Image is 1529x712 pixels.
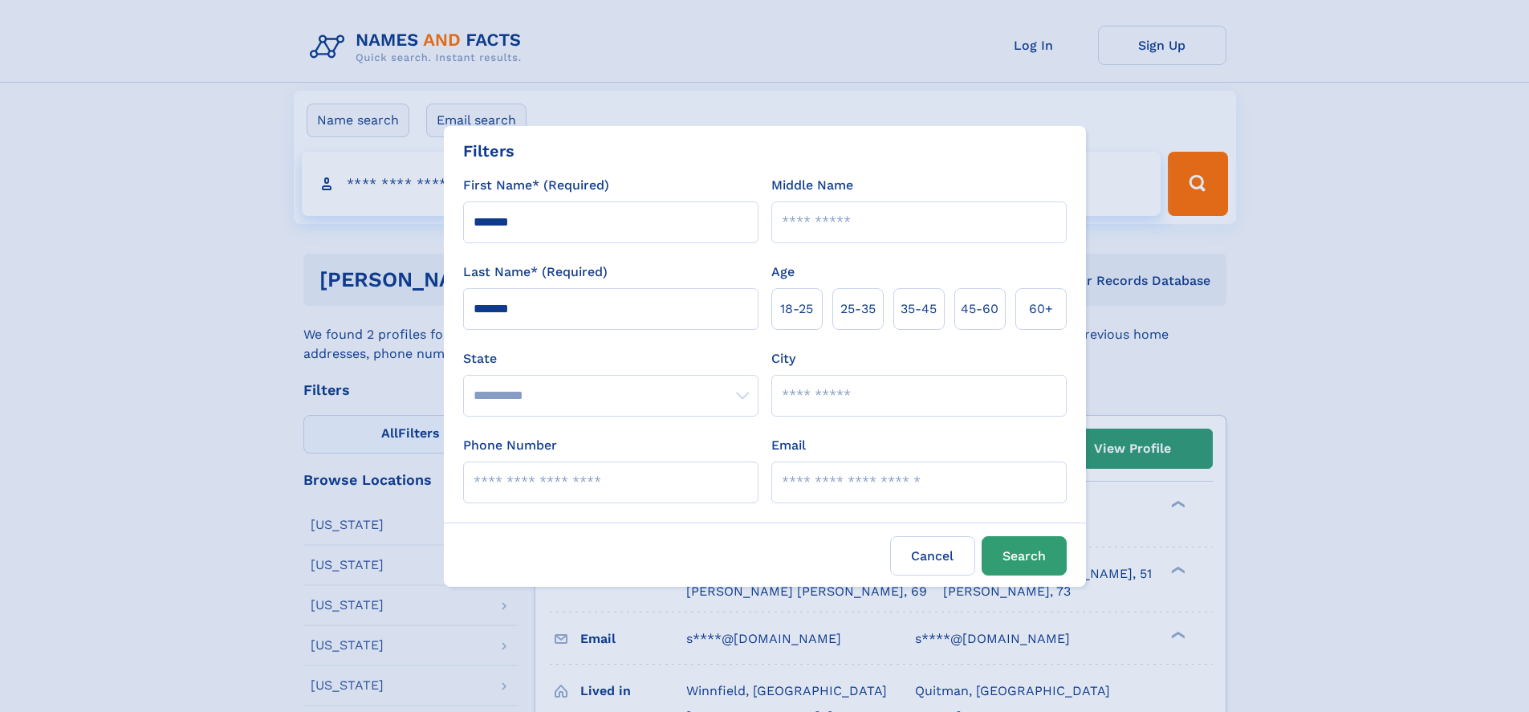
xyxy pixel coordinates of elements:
label: First Name* (Required) [463,176,609,195]
span: 45‑60 [961,299,998,319]
label: Last Name* (Required) [463,262,608,282]
label: Age [771,262,795,282]
span: 60+ [1029,299,1053,319]
label: Cancel [890,536,975,576]
span: 35‑45 [901,299,937,319]
label: City [771,349,795,368]
button: Search [982,536,1067,576]
label: State [463,349,758,368]
label: Email [771,436,806,455]
div: Filters [463,139,514,163]
span: 25‑35 [840,299,876,319]
label: Middle Name [771,176,853,195]
label: Phone Number [463,436,557,455]
span: 18‑25 [780,299,813,319]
